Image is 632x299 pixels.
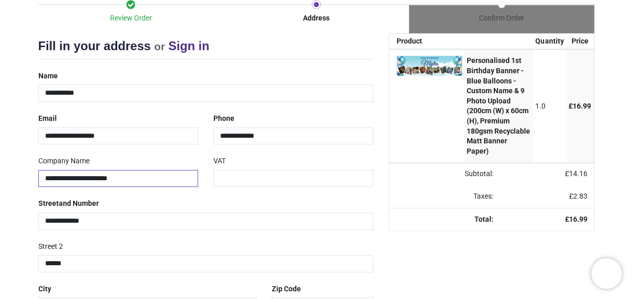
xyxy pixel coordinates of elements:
label: Name [38,68,58,85]
span: 14.16 [569,169,587,178]
label: Street 2 [38,238,63,255]
strong: Total: [474,215,493,223]
th: Product [389,34,465,49]
span: £ [569,192,587,200]
img: 9+AALwAAAAZJREFUAwAYaVeehoSRYQAAAABJRU5ErkJggg== [397,56,462,75]
td: Taxes: [389,185,499,208]
span: 2.83 [573,192,587,200]
label: Company Name [38,153,90,170]
div: Confirm Order [409,13,594,24]
small: or [154,40,165,52]
span: 16.99 [569,215,587,223]
strong: £ [565,215,587,223]
label: Zip Code [272,281,301,298]
label: VAT [213,153,226,170]
span: £ [565,169,587,178]
td: Subtotal: [389,163,499,185]
iframe: Brevo live chat [591,258,622,289]
span: 16.99 [573,102,591,110]
div: 1.0 [535,101,563,112]
span: and Number [59,199,99,207]
div: Address [224,13,409,24]
label: Street [38,195,99,212]
span: £ [569,102,591,110]
th: Quantity [533,34,566,49]
label: Phone [213,110,234,127]
strong: Personalised 1st Birthday Banner - Blue Balloons - Custom Name & 9 Photo Upload (200cm (W) x 60cm... [467,56,530,155]
a: Sign in [168,39,209,53]
div: Review Order [38,13,224,24]
label: City [38,281,51,298]
label: Email [38,110,57,127]
th: Price [566,34,594,49]
span: Fill in your address [38,39,151,53]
